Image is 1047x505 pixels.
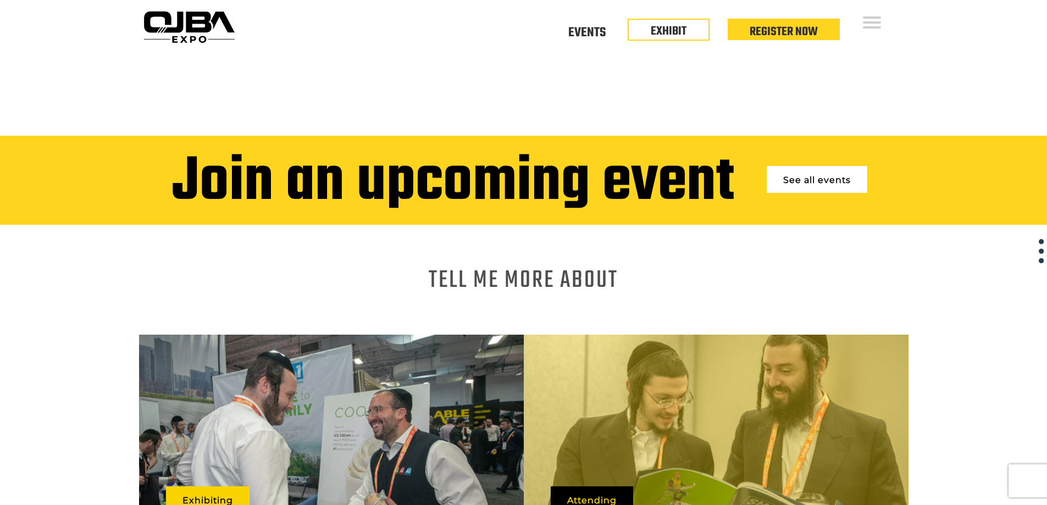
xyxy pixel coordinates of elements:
[14,102,201,126] input: Enter your last name
[57,62,185,76] div: Leave a message
[750,23,818,41] a: Register Now
[767,166,867,193] a: See all events
[172,158,734,208] div: Join an upcoming event
[651,22,686,41] a: EXHIBIT
[161,338,200,353] em: Submit
[429,274,618,287] h1: Tell me more About
[14,134,201,158] input: Enter your email address
[180,5,207,32] div: Minimize live chat window
[14,167,201,329] textarea: Type your message and click 'Submit'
